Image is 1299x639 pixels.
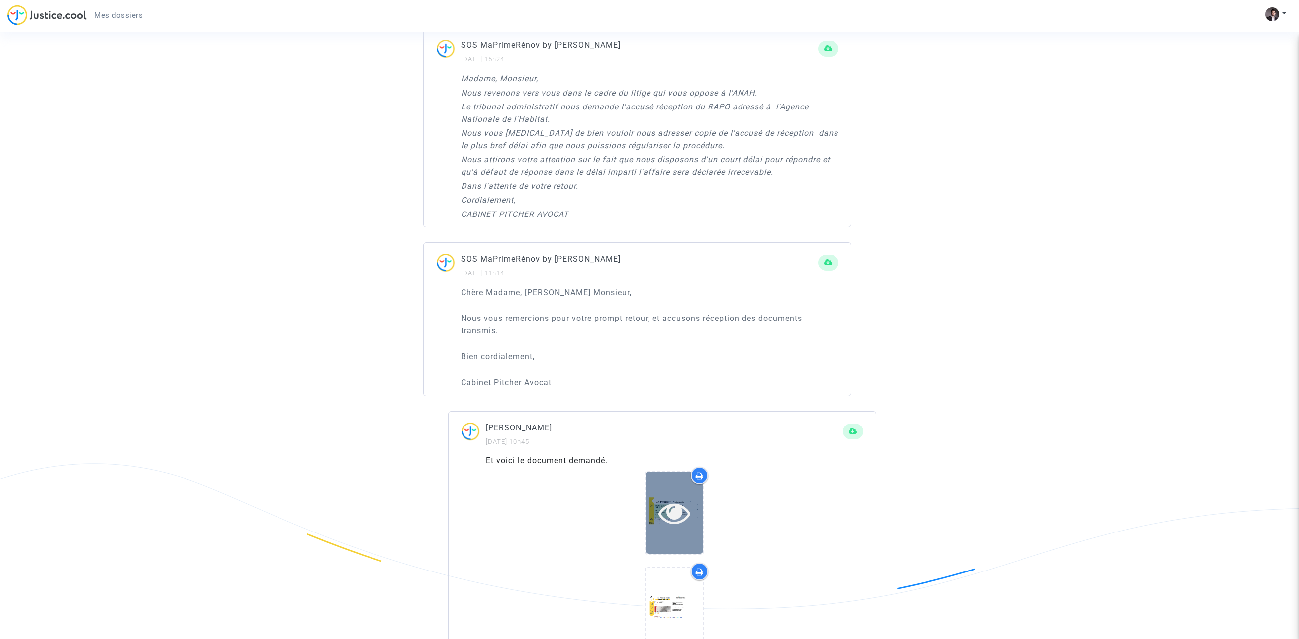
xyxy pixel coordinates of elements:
span: Mes dossiers [94,11,143,20]
small: [DATE] 15h24 [461,55,504,63]
div: Et voici le document demandé. [486,455,863,467]
i: Le tribunal administratif nous demande l'accusé réception du RAPO adressé à l'Agence Nationale de... [461,102,809,124]
p: SOS MaPrimeRénov by [PERSON_NAME] [461,253,818,265]
img: ... [436,39,461,64]
p: Cabinet Pitcher Avocat [461,376,838,389]
i: CABINET PITCHER AVOCAT [461,210,569,219]
img: ACg8ocLxT-nHC1cOrlY4z3Th_R6pZ6hKUk63JggZDXJi7b8wrq29cd8=s96-c [1265,7,1279,21]
img: ... [461,422,486,447]
i: Cordialement, [461,195,516,205]
small: [DATE] 10h45 [486,438,529,445]
p: Nous vous remercions pour votre prompt retour, et accusons réception des documents transmis. [461,312,838,337]
small: [DATE] 11h14 [461,269,504,277]
p: Bien cordialement, [461,350,838,363]
i: Nous vous [MEDICAL_DATA] de bien vouloir nous adresser copie de l'accusé de réception dans le plu... [461,128,838,150]
p: Chère Madame, [PERSON_NAME] Monsieur, [461,286,838,299]
i: Nous attirons votre attention sur le fait que nous disposons d'un court délai pour répondre et qu... [461,155,830,177]
p: SOS MaPrimeRénov by [PERSON_NAME] [461,39,818,51]
img: ... [436,253,461,278]
img: jc-logo.svg [7,5,87,25]
a: Mes dossiers [87,8,151,23]
i: Dans l'attente de votre retour. [461,181,578,191]
i: Madame, Monsieur, [461,74,538,83]
i: Nous revenons vers vous dans le cadre du litige qui vous oppose à l'ANAH. [461,88,757,98]
p: [PERSON_NAME] [486,422,843,434]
